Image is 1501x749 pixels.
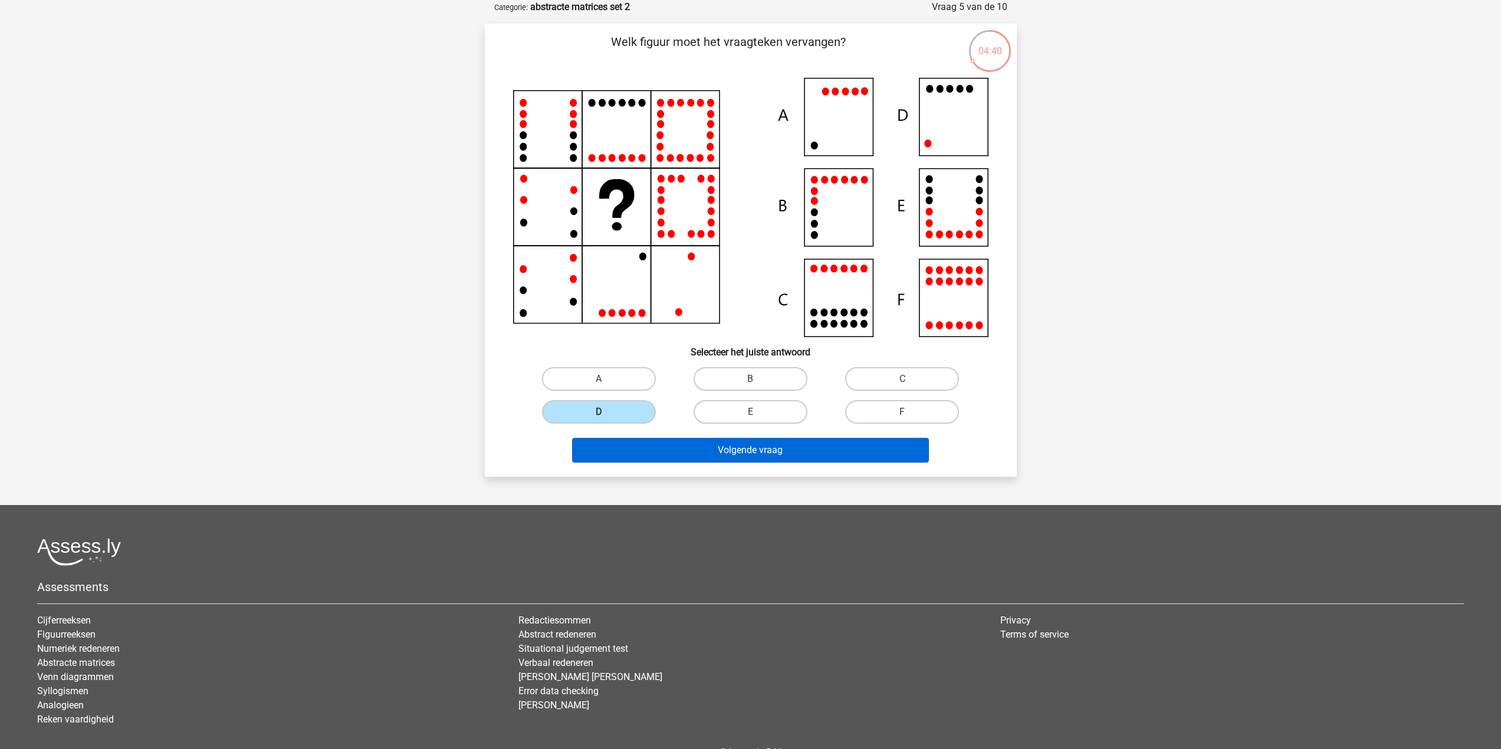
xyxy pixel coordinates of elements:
[694,400,807,424] label: E
[1000,615,1031,626] a: Privacy
[37,643,120,654] a: Numeriek redeneren
[518,615,591,626] a: Redactiesommen
[542,400,656,424] label: D
[37,538,121,566] img: Assessly logo
[37,714,114,725] a: Reken vaardigheid
[518,643,628,654] a: Situational judgement test
[37,685,88,697] a: Syllogismen
[494,3,528,12] small: Categorie:
[572,438,929,463] button: Volgende vraag
[518,657,593,668] a: Verbaal redeneren
[504,33,954,68] p: Welk figuur moet het vraagteken vervangen?
[37,629,96,640] a: Figuurreeksen
[37,699,84,711] a: Analogieen
[542,367,656,391] label: A
[518,699,589,711] a: [PERSON_NAME]
[845,400,959,424] label: F
[518,629,596,640] a: Abstract redeneren
[37,615,91,626] a: Cijferreeksen
[968,29,1012,58] div: 04:40
[37,657,115,668] a: Abstracte matrices
[845,367,959,391] label: C
[37,671,114,682] a: Venn diagrammen
[694,367,807,391] label: B
[1000,629,1069,640] a: Terms of service
[504,337,998,358] h6: Selecteer het juiste antwoord
[518,671,662,682] a: [PERSON_NAME] [PERSON_NAME]
[530,1,630,12] strong: abstracte matrices set 2
[37,580,1464,594] h5: Assessments
[518,685,599,697] a: Error data checking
